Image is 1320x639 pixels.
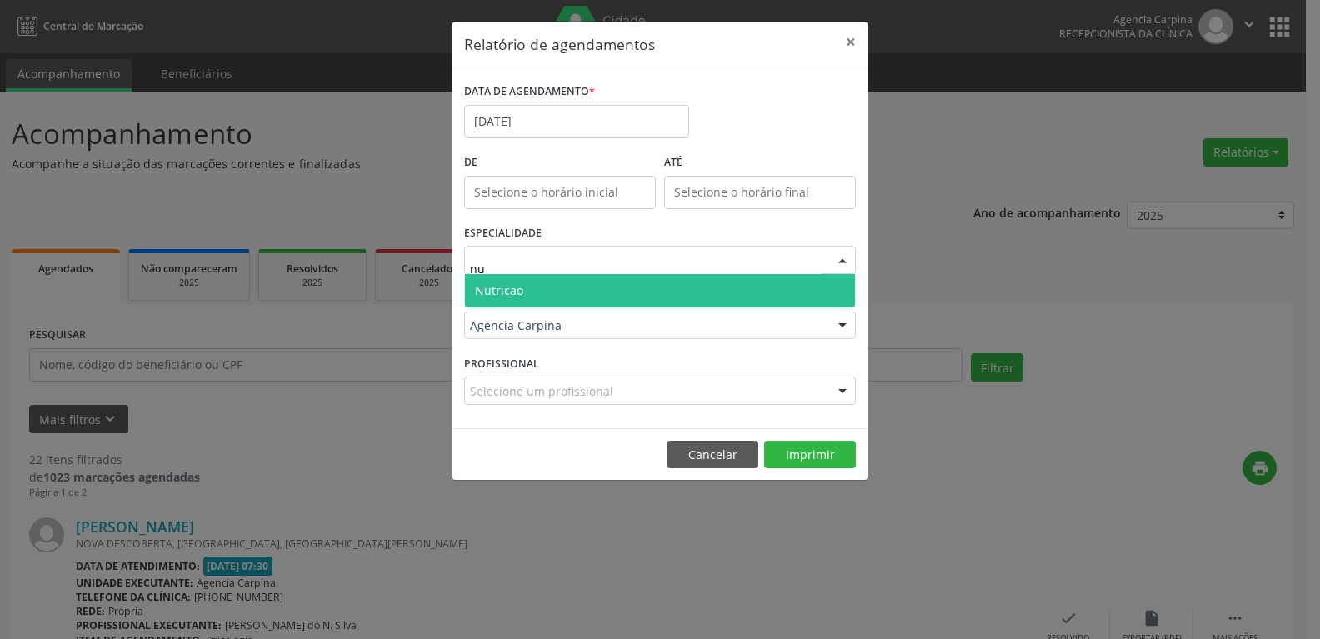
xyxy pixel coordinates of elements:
span: Agencia Carpina [470,317,822,334]
button: Close [834,22,867,62]
label: De [464,150,656,176]
input: Selecione uma data ou intervalo [464,105,689,138]
h5: Relatório de agendamentos [464,33,655,55]
button: Cancelar [667,441,758,469]
label: DATA DE AGENDAMENTO [464,79,595,105]
label: ESPECIALIDADE [464,221,542,247]
span: Selecione um profissional [470,382,613,400]
button: Imprimir [764,441,856,469]
input: Seleciona uma especialidade [470,252,822,285]
input: Selecione o horário inicial [464,176,656,209]
span: Nutricao [475,282,523,298]
label: ATÉ [664,150,856,176]
input: Selecione o horário final [664,176,856,209]
label: PROFISSIONAL [464,351,539,377]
